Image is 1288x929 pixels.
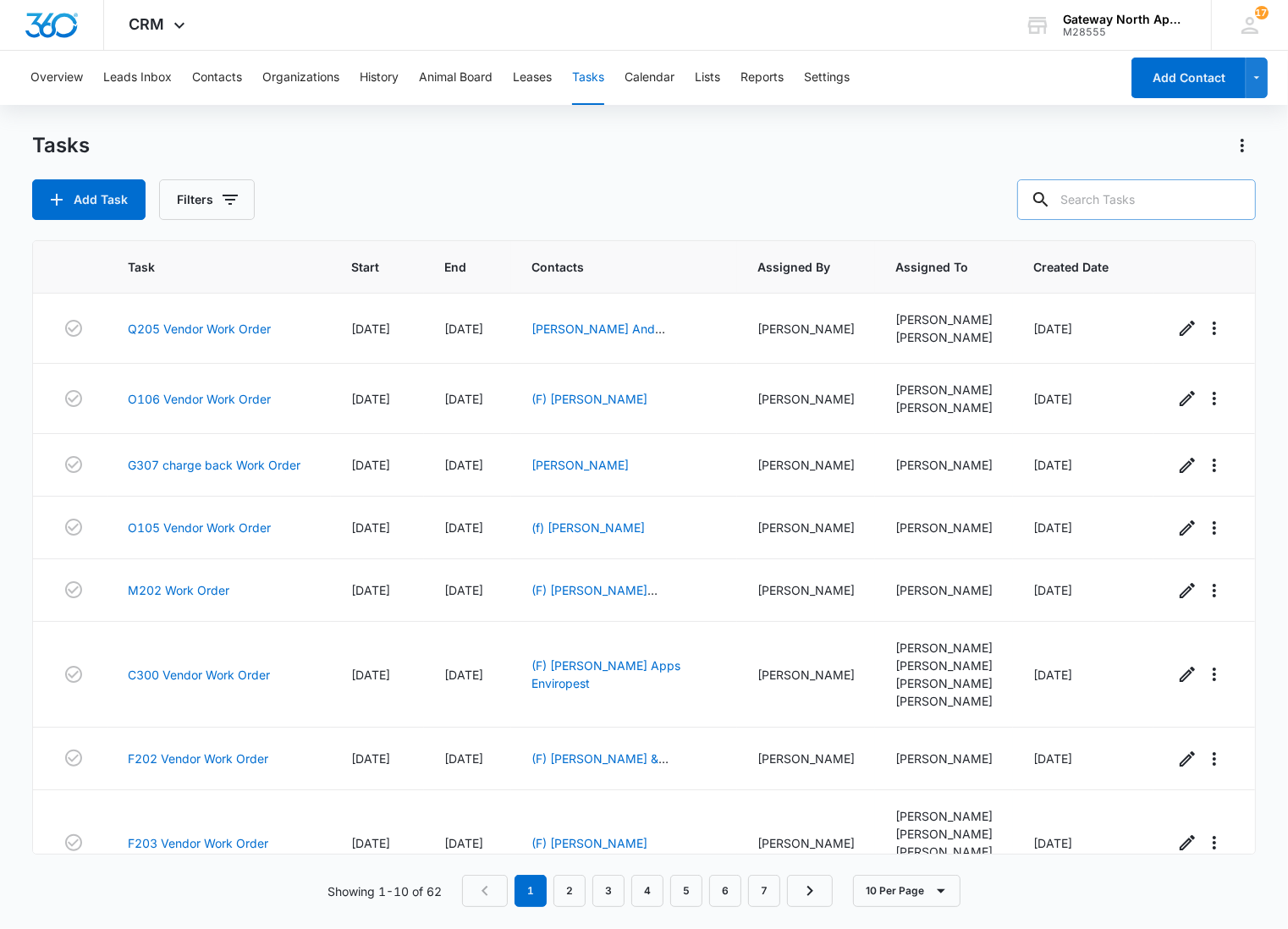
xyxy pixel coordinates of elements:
[553,875,586,907] a: Page 2
[128,456,300,474] a: G307 charge back Work Order
[757,519,855,536] div: [PERSON_NAME]
[895,639,993,657] div: [PERSON_NAME]
[351,836,390,850] span: [DATE]
[895,657,993,674] div: [PERSON_NAME]
[30,51,83,105] button: Overview
[32,179,146,220] button: Add Task
[1255,6,1269,19] div: notifications count
[592,875,625,907] a: Page 3
[444,836,483,850] span: [DATE]
[787,875,833,907] a: Next Page
[1033,751,1072,766] span: [DATE]
[419,51,493,105] button: Animal Board
[444,322,483,336] span: [DATE]
[128,258,286,276] span: Task
[192,51,242,105] button: Contacts
[1033,458,1072,472] span: [DATE]
[159,179,255,220] button: Filters
[360,51,399,105] button: History
[1017,179,1256,220] input: Search Tasks
[444,258,466,276] span: End
[748,875,780,907] a: Page 7
[757,456,855,474] div: [PERSON_NAME]
[895,311,993,328] div: [PERSON_NAME]
[531,836,647,850] a: (F) [PERSON_NAME]
[128,519,271,536] a: O105 Vendor Work Order
[631,875,663,907] a: Page 4
[513,51,552,105] button: Leases
[531,458,629,472] a: [PERSON_NAME]
[351,520,390,535] span: [DATE]
[444,520,483,535] span: [DATE]
[531,520,645,535] a: (f) [PERSON_NAME]
[572,51,604,105] button: Tasks
[328,882,442,900] p: Showing 1-10 of 62
[262,51,339,105] button: Organizations
[757,666,855,684] div: [PERSON_NAME]
[709,875,741,907] a: Page 6
[757,320,855,338] div: [PERSON_NAME]
[462,875,833,907] nav: Pagination
[1033,836,1072,850] span: [DATE]
[128,320,271,338] a: Q205 Vendor Work Order
[531,258,692,276] span: Contacts
[895,581,993,599] div: [PERSON_NAME]
[531,751,669,783] a: (F) [PERSON_NAME] & [PERSON_NAME]
[1033,258,1109,276] span: Created Date
[895,456,993,474] div: [PERSON_NAME]
[757,750,855,767] div: [PERSON_NAME]
[129,15,165,33] span: CRM
[757,390,855,408] div: [PERSON_NAME]
[757,834,855,852] div: [PERSON_NAME]
[1033,668,1072,682] span: [DATE]
[757,258,830,276] span: Assigned By
[32,133,90,158] h1: Tasks
[1229,132,1256,159] button: Actions
[695,51,720,105] button: Lists
[895,825,993,843] div: [PERSON_NAME]
[804,51,850,105] button: Settings
[128,581,229,599] a: M202 Work Order
[1131,58,1246,98] button: Add Contact
[351,668,390,682] span: [DATE]
[1063,26,1186,38] div: account id
[895,381,993,399] div: [PERSON_NAME]
[895,399,993,416] div: [PERSON_NAME]
[1033,392,1072,406] span: [DATE]
[128,834,268,852] a: F203 Vendor Work Order
[531,676,590,690] a: Enviropest
[128,390,271,408] a: O106 Vendor Work Order
[895,674,993,692] div: [PERSON_NAME]
[895,692,993,710] div: [PERSON_NAME]
[531,583,658,651] a: (F) [PERSON_NAME] ([PERSON_NAME]) [PERSON_NAME] & [PERSON_NAME]
[853,875,960,907] button: 10 Per Page
[444,392,483,406] span: [DATE]
[895,750,993,767] div: [PERSON_NAME]
[895,519,993,536] div: [PERSON_NAME]
[351,392,390,406] span: [DATE]
[1063,13,1186,26] div: account name
[1033,520,1072,535] span: [DATE]
[103,51,172,105] button: Leads Inbox
[895,258,968,276] span: Assigned To
[351,583,390,597] span: [DATE]
[1033,322,1072,336] span: [DATE]
[895,807,993,825] div: [PERSON_NAME]
[444,751,483,766] span: [DATE]
[351,322,390,336] span: [DATE]
[515,875,547,907] em: 1
[625,51,674,105] button: Calendar
[128,666,270,684] a: C300 Vendor Work Order
[444,668,483,682] span: [DATE]
[531,392,647,406] a: (F) [PERSON_NAME]
[670,875,702,907] a: Page 5
[351,258,379,276] span: Start
[531,658,680,673] a: (F) [PERSON_NAME] Apps
[444,583,483,597] span: [DATE]
[1255,6,1269,19] span: 177
[351,751,390,766] span: [DATE]
[444,458,483,472] span: [DATE]
[351,458,390,472] span: [DATE]
[128,750,268,767] a: F202 Vendor Work Order
[1033,583,1072,597] span: [DATE]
